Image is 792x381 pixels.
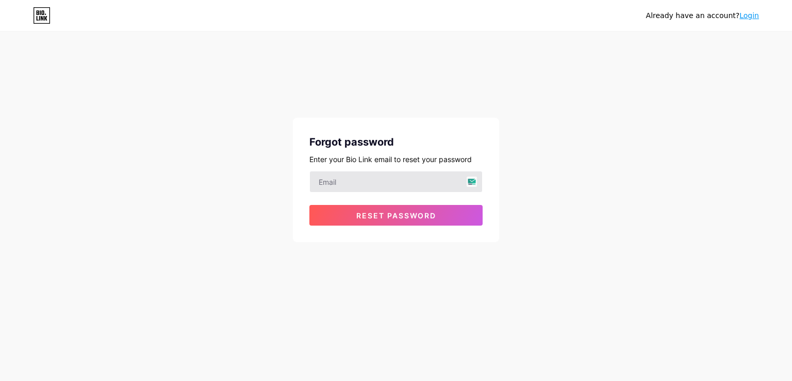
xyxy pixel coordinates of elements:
div: Enter your Bio Link email to reset your password [309,154,483,165]
button: Reset password [309,205,483,226]
input: Email [310,171,482,192]
div: Already have an account? [646,10,759,21]
div: Forgot password [309,134,483,150]
a: Login [739,11,759,20]
span: Reset password [356,211,436,220]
